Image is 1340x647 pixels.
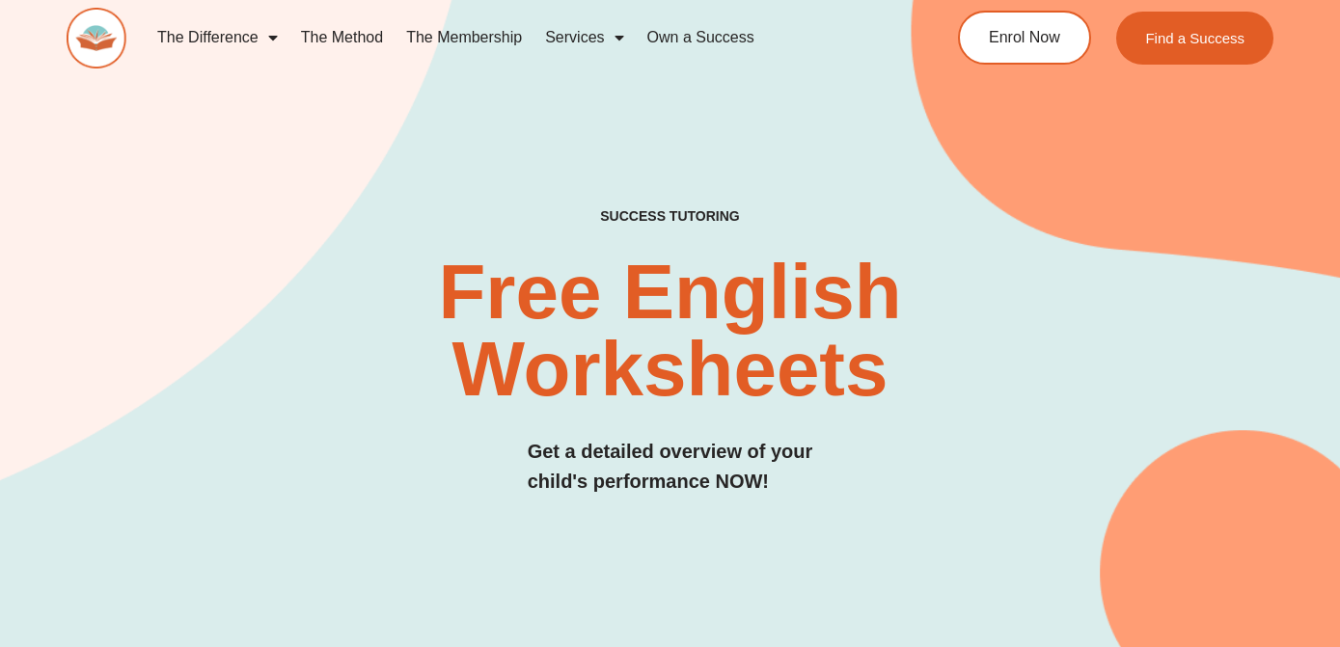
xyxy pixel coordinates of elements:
[146,15,889,60] nav: Menu
[1116,12,1273,65] a: Find a Success
[395,15,533,60] a: The Membership
[272,254,1068,408] h2: Free English Worksheets​
[1145,31,1244,45] span: Find a Success
[491,208,848,225] h4: SUCCESS TUTORING​
[989,30,1060,45] span: Enrol Now
[528,437,813,497] h3: Get a detailed overview of your child's performance NOW!
[533,15,635,60] a: Services
[958,11,1091,65] a: Enrol Now
[636,15,766,60] a: Own a Success
[146,15,289,60] a: The Difference
[289,15,395,60] a: The Method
